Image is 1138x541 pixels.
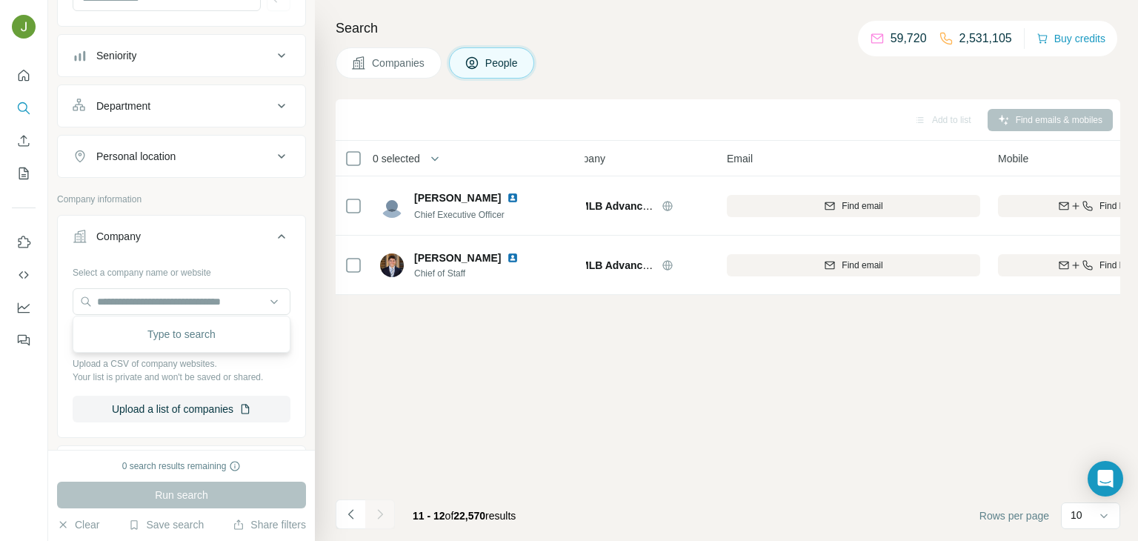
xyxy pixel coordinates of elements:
div: Personal location [96,149,176,164]
span: Find both [1099,259,1137,272]
button: Buy credits [1036,28,1105,49]
button: Dashboard [12,294,36,321]
button: Personal location [58,139,305,174]
h4: Search [336,18,1120,39]
span: [PERSON_NAME] [414,250,501,265]
button: Company [58,219,305,260]
img: Avatar [12,15,36,39]
button: Search [12,95,36,122]
div: Seniority [96,48,136,63]
button: Find email [727,195,980,217]
button: Use Surfe API [12,262,36,288]
p: Your list is private and won't be saved or shared. [73,371,290,384]
p: 59,720 [891,30,927,47]
button: Find email [727,254,980,276]
button: Upload a list of companies [73,396,290,422]
span: MLB Advanced Media, L.P. [580,200,711,212]
button: Seniority [58,38,305,73]
span: MLB Advanced Media, L.P. [580,259,711,271]
div: Select a company name or website [73,260,290,279]
button: Industry [58,449,305,485]
button: Enrich CSV [12,127,36,154]
span: Email [727,151,753,166]
div: Open Intercom Messenger [1088,461,1123,497]
button: Department [58,88,305,124]
p: Company information [57,193,306,206]
span: [PERSON_NAME] [414,190,501,205]
span: Companies [372,56,426,70]
p: Upload a CSV of company websites. [73,357,290,371]
span: of [445,510,454,522]
button: Navigate to previous page [336,499,365,529]
button: Feedback [12,327,36,354]
span: Find both [1099,199,1137,213]
span: 11 - 12 [413,510,445,522]
span: Find email [842,199,882,213]
p: 2,531,105 [959,30,1012,47]
div: 0 search results remaining [122,459,242,473]
div: Department [96,99,150,113]
button: Use Surfe on LinkedIn [12,229,36,256]
img: LinkedIn logo [507,192,519,204]
span: Chief Executive Officer [414,210,505,220]
span: People [485,56,519,70]
span: Find email [842,259,882,272]
div: Type to search [76,319,287,349]
button: Quick start [12,62,36,89]
span: results [413,510,516,522]
span: Rows per page [979,508,1049,523]
img: Avatar [380,194,404,218]
span: Chief of Staff [414,267,536,280]
img: Avatar [380,253,404,277]
span: 0 selected [373,151,420,166]
button: Save search [128,517,204,532]
p: 10 [1071,508,1082,522]
span: 22,570 [453,510,485,522]
button: Clear [57,517,99,532]
span: Mobile [998,151,1028,166]
img: LinkedIn logo [507,252,519,264]
div: Company [96,229,141,244]
button: Share filters [233,517,306,532]
button: My lists [12,160,36,187]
